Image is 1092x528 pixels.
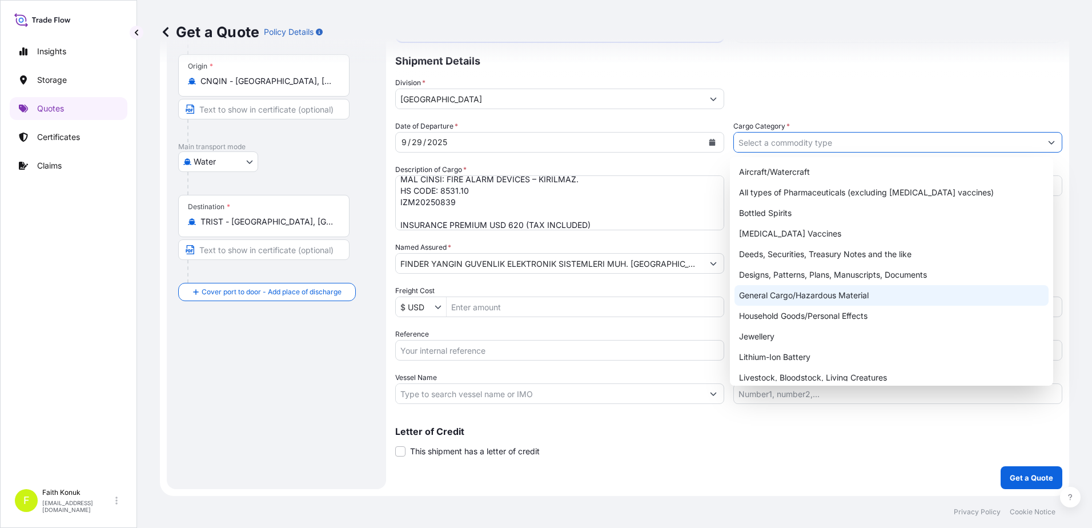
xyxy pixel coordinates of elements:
[395,427,1062,436] p: Letter of Credit
[447,297,724,317] input: Enter amount
[733,121,790,132] label: Cargo Category
[395,121,458,132] span: Date of Departure
[734,306,1049,326] div: Household Goods/Personal Effects
[395,372,437,383] label: Vessel Name
[194,156,216,167] span: Water
[1010,472,1053,483] p: Get a Quote
[400,135,408,149] div: month,
[703,133,721,151] button: Calendar
[410,446,540,457] span: This shipment has a letter of credit
[733,383,1062,404] input: Number1, number2,...
[734,244,1049,265] div: Deeds, Securities, Treasury Notes and the like
[396,89,703,109] input: Type to search division
[435,301,446,313] button: Show suggestions
[734,132,1041,153] input: Select a commodity type
[395,285,435,297] label: Freight Cost
[395,77,425,89] label: Division
[188,62,213,71] div: Origin
[37,46,66,57] p: Insights
[37,160,62,171] p: Claims
[178,151,258,172] button: Select transport
[423,135,426,149] div: /
[703,383,724,404] button: Show suggestions
[396,297,435,317] input: Freight Cost
[395,340,724,361] input: Your internal reference
[396,253,703,274] input: Full name
[200,75,335,87] input: Origin
[395,164,467,175] label: Description of Cargo
[37,131,80,143] p: Certificates
[37,103,64,114] p: Quotes
[188,202,230,211] div: Destination
[202,286,342,298] span: Cover port to door - Add place of discharge
[734,367,1049,388] div: Livestock, Bloodstock, Living Creatures
[395,242,451,253] label: Named Assured
[703,89,724,109] button: Show suggestions
[264,26,314,38] p: Policy Details
[734,223,1049,244] div: [MEDICAL_DATA] Vaccines
[200,216,335,227] input: Destination
[395,329,429,340] label: Reference
[178,99,350,119] input: Text to appear on certificate
[37,74,67,86] p: Storage
[1041,132,1062,153] button: Show suggestions
[411,135,423,149] div: day,
[1010,507,1055,517] p: Cookie Notice
[23,495,30,506] span: F
[734,203,1049,223] div: Bottled Spirits
[42,499,113,513] p: [EMAIL_ADDRESS][DOMAIN_NAME]
[178,239,350,260] input: Text to appear on certificate
[160,23,259,41] p: Get a Quote
[178,142,375,151] p: Main transport mode
[734,265,1049,285] div: Designs, Patterns, Plans, Manuscripts, Documents
[734,285,1049,306] div: General Cargo/Hazardous Material
[734,162,1049,182] div: Aircraft/Watercraft
[42,488,113,497] p: Faith Konuk
[954,507,1001,517] p: Privacy Policy
[703,253,724,274] button: Show suggestions
[734,182,1049,203] div: All types of Pharmaceuticals (excluding [MEDICAL_DATA] vaccines)
[734,347,1049,367] div: Lithium-Ion Battery
[734,326,1049,347] div: Jewellery
[426,135,448,149] div: year,
[396,383,703,404] input: Type to search vessel name or IMO
[408,135,411,149] div: /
